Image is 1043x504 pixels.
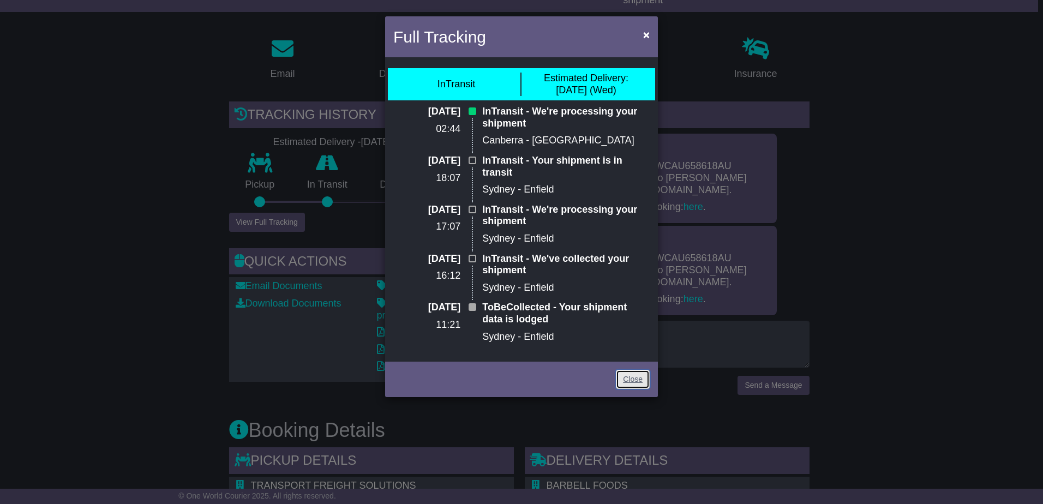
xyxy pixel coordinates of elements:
p: Sydney - Enfield [482,233,650,245]
p: InTransit - We're processing your shipment [482,106,650,129]
span: Estimated Delivery: [544,73,628,83]
p: 02:44 [393,123,460,135]
p: InTransit - We've collected your shipment [482,253,650,277]
p: Sydney - Enfield [482,184,650,196]
p: Sydney - Enfield [482,331,650,343]
p: [DATE] [393,204,460,216]
div: InTransit [437,79,475,91]
p: InTransit - Your shipment is in transit [482,155,650,178]
p: Canberra - [GEOGRAPHIC_DATA] [482,135,650,147]
p: ToBeCollected - Your shipment data is lodged [482,302,650,325]
p: [DATE] [393,302,460,314]
p: [DATE] [393,155,460,167]
p: 18:07 [393,172,460,184]
h4: Full Tracking [393,25,486,49]
p: Sydney - Enfield [482,282,650,294]
button: Close [638,23,655,46]
p: [DATE] [393,106,460,118]
p: [DATE] [393,253,460,265]
p: 16:12 [393,270,460,282]
span: × [643,28,650,41]
p: 11:21 [393,319,460,331]
a: Close [616,370,650,389]
p: 17:07 [393,221,460,233]
p: InTransit - We're processing your shipment [482,204,650,227]
div: [DATE] (Wed) [544,73,628,96]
